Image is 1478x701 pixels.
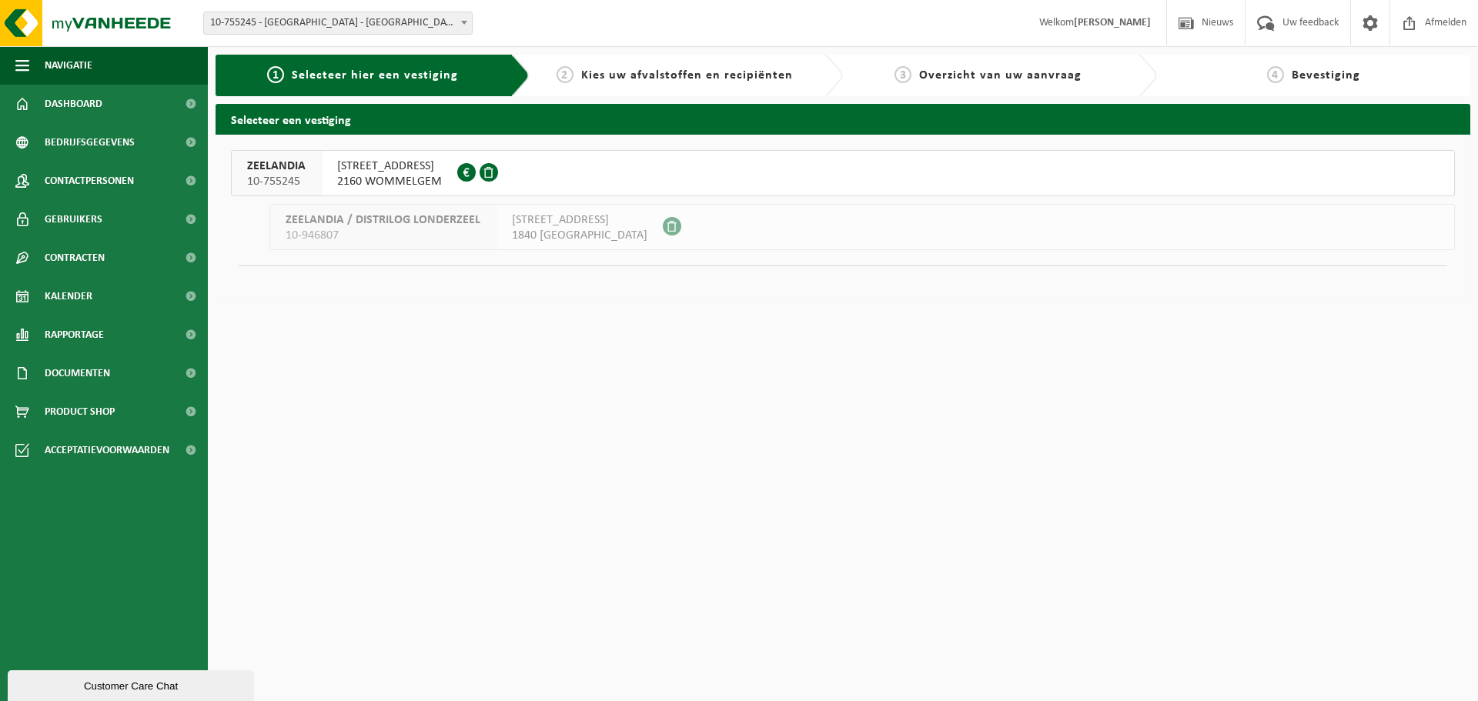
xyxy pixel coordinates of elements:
[292,69,458,82] span: Selecteer hier een vestiging
[337,159,442,174] span: [STREET_ADDRESS]
[45,277,92,315] span: Kalender
[45,315,104,354] span: Rapportage
[247,174,306,189] span: 10-755245
[557,66,573,83] span: 2
[45,162,134,200] span: Contactpersonen
[337,174,442,189] span: 2160 WOMMELGEM
[512,212,647,228] span: [STREET_ADDRESS]
[1074,17,1151,28] strong: [PERSON_NAME]
[8,667,257,701] iframe: chat widget
[45,123,135,162] span: Bedrijfsgegevens
[1292,69,1360,82] span: Bevestiging
[45,239,105,277] span: Contracten
[894,66,911,83] span: 3
[247,159,306,174] span: ZEELANDIA
[512,228,647,243] span: 1840 [GEOGRAPHIC_DATA]
[286,228,480,243] span: 10-946807
[203,12,473,35] span: 10-755245 - ZEELANDIA - WOMMELGEM
[919,69,1082,82] span: Overzicht van uw aanvraag
[216,104,1470,134] h2: Selecteer een vestiging
[286,212,480,228] span: ZEELANDIA / DISTRILOG LONDERZEEL
[1267,66,1284,83] span: 4
[45,46,92,85] span: Navigatie
[581,69,793,82] span: Kies uw afvalstoffen en recipiënten
[45,392,115,431] span: Product Shop
[45,85,102,123] span: Dashboard
[45,200,102,239] span: Gebruikers
[45,431,169,469] span: Acceptatievoorwaarden
[45,354,110,392] span: Documenten
[204,12,472,34] span: 10-755245 - ZEELANDIA - WOMMELGEM
[231,150,1455,196] button: ZEELANDIA 10-755245 [STREET_ADDRESS]2160 WOMMELGEM
[267,66,284,83] span: 1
